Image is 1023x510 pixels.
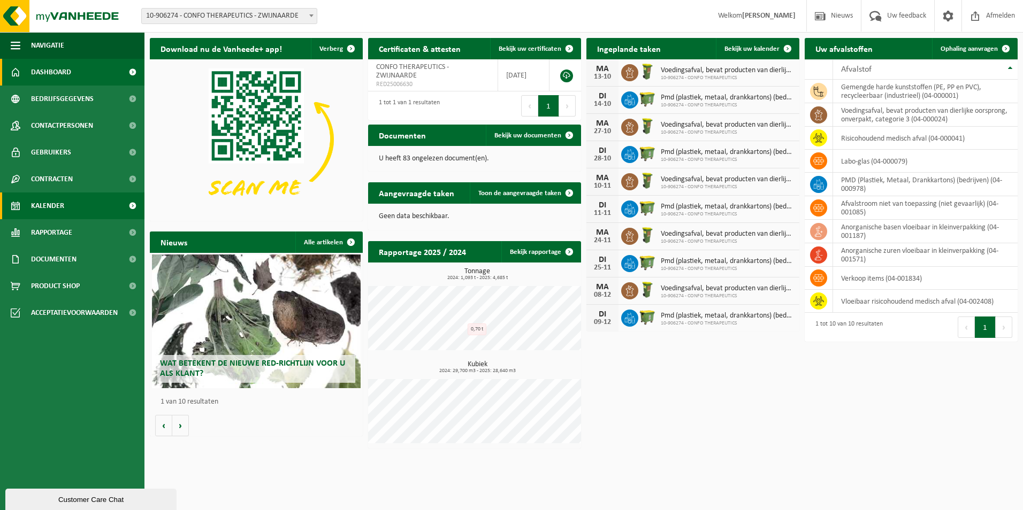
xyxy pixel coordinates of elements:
img: WB-1100-HPE-GN-51 [638,199,656,217]
button: Next [559,95,576,117]
div: 24-11 [592,237,613,244]
img: WB-0060-HPE-GN-51 [638,226,656,244]
h2: Certificaten & attesten [368,38,471,59]
img: WB-1100-HPE-GN-51 [638,90,656,108]
span: 10-906274 - CONFO THERAPEUTICS [661,211,794,218]
span: Voedingsafval, bevat producten van dierlijke oorsprong, onverpakt, categorie 3 [661,121,794,129]
td: [DATE] [498,59,549,91]
td: gemengde harde kunststoffen (PE, PP en PVC), recycleerbaar (industrieel) (04-000001) [833,80,1018,103]
div: 11-11 [592,210,613,217]
span: Gebruikers [31,139,71,166]
h2: Documenten [368,125,437,145]
td: risicohoudend medisch afval (04-000041) [833,127,1018,150]
span: CONFO THERAPEUTICS - ZWIJNAARDE [376,63,449,80]
span: Bekijk uw kalender [724,45,780,52]
td: anorganische zuren vloeibaar in kleinverpakking (04-001571) [833,243,1018,267]
div: 14-10 [592,101,613,108]
span: Voedingsafval, bevat producten van dierlijke oorsprong, onverpakt, categorie 3 [661,230,794,238]
span: 2024: 1,093 t - 2025: 4,685 t [373,275,581,281]
span: 10-906274 - CONFO THERAPEUTICS - ZWIJNAARDE [141,8,317,24]
h2: Nieuws [150,231,198,252]
span: 10-906274 - CONFO THERAPEUTICS [661,266,794,272]
button: Vorige [155,415,172,436]
div: MA [592,228,613,237]
td: Vloeibaar risicohoudend medisch afval (04-002408) [833,290,1018,313]
span: 10-906274 - CONFO THERAPEUTICS [661,184,794,190]
span: Kalender [31,192,64,219]
span: Acceptatievoorwaarden [31,299,118,326]
div: 28-10 [592,155,613,163]
span: Pmd (plastiek, metaal, drankkartons) (bedrijven) [661,312,794,320]
span: 10-906274 - CONFO THERAPEUTICS [661,129,794,136]
span: Bedrijfsgegevens [31,86,94,112]
span: 10-906274 - CONFO THERAPEUTICS [661,157,794,163]
button: Next [996,316,1012,338]
img: WB-1100-HPE-GN-51 [638,253,656,272]
span: Documenten [31,246,77,273]
td: afvalstroom niet van toepassing (niet gevaarlijk) (04-001085) [833,196,1018,220]
img: WB-0060-HPE-GN-51 [638,63,656,81]
div: 0,70 t [468,323,486,335]
span: 10-906274 - CONFO THERAPEUTICS [661,102,794,109]
img: WB-1100-HPE-GN-51 [638,308,656,326]
div: 13-10 [592,73,613,81]
span: Dashboard [31,59,71,86]
a: Bekijk rapportage [501,241,580,262]
h2: Download nu de Vanheede+ app! [150,38,293,59]
img: Download de VHEPlus App [150,59,363,219]
span: RED25006630 [376,80,490,89]
h2: Ingeplande taken [586,38,671,59]
div: 1 tot 10 van 10 resultaten [810,315,883,339]
span: 10-906274 - CONFO THERAPEUTICS [661,293,794,299]
span: 2024: 29,700 m3 - 2025: 28,640 m3 [373,368,581,374]
span: Bekijk uw certificaten [499,45,561,52]
button: 1 [975,316,996,338]
a: Alle artikelen [295,231,362,253]
p: 1 van 10 resultaten [161,398,357,406]
span: Verberg [319,45,343,52]
a: Toon de aangevraagde taken [470,182,580,204]
div: 08-12 [592,291,613,299]
span: 10-906274 - CONFO THERAPEUTICS [661,320,794,327]
div: 10-11 [592,182,613,190]
td: voedingsafval, bevat producten van dierlijke oorsprong, onverpakt, categorie 3 (04-000024) [833,103,1018,127]
span: Navigatie [31,32,64,59]
div: DI [592,310,613,319]
button: Verberg [311,38,362,59]
span: Wat betekent de nieuwe RED-richtlijn voor u als klant? [160,359,345,378]
div: MA [592,65,613,73]
a: Bekijk uw kalender [716,38,798,59]
button: 1 [538,95,559,117]
span: Rapportage [31,219,72,246]
span: 10-906274 - CONFO THERAPEUTICS [661,75,794,81]
img: WB-0060-HPE-GN-51 [638,117,656,135]
iframe: chat widget [5,486,179,510]
span: Voedingsafval, bevat producten van dierlijke oorsprong, onverpakt, categorie 3 [661,284,794,293]
img: WB-1100-HPE-GN-51 [638,144,656,163]
span: Ophaling aanvragen [941,45,998,52]
div: DI [592,146,613,155]
a: Bekijk uw documenten [486,125,580,146]
img: WB-0060-HPE-GN-51 [638,172,656,190]
td: verkoop items (04-001834) [833,267,1018,290]
h2: Rapportage 2025 / 2024 [368,241,477,262]
a: Ophaling aanvragen [932,38,1017,59]
span: Pmd (plastiek, metaal, drankkartons) (bedrijven) [661,257,794,266]
span: Voedingsafval, bevat producten van dierlijke oorsprong, onverpakt, categorie 3 [661,175,794,184]
span: 10-906274 - CONFO THERAPEUTICS [661,238,794,245]
h2: Aangevraagde taken [368,182,465,203]
span: Pmd (plastiek, metaal, drankkartons) (bedrijven) [661,148,794,157]
a: Bekijk uw certificaten [490,38,580,59]
span: Contracten [31,166,73,192]
div: DI [592,256,613,264]
div: 25-11 [592,264,613,272]
div: 27-10 [592,128,613,135]
a: Wat betekent de nieuwe RED-richtlijn voor u als klant? [152,254,361,388]
span: Voedingsafval, bevat producten van dierlijke oorsprong, onverpakt, categorie 3 [661,66,794,75]
td: PMD (Plastiek, Metaal, Drankkartons) (bedrijven) (04-000978) [833,173,1018,196]
button: Volgende [172,415,189,436]
button: Previous [958,316,975,338]
td: anorganische basen vloeibaar in kleinverpakking (04-001187) [833,220,1018,243]
div: DI [592,201,613,210]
